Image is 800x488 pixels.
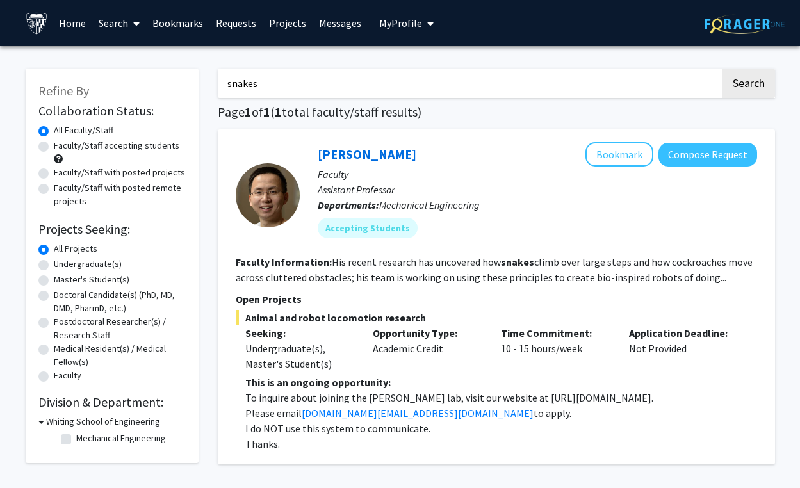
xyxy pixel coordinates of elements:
[491,325,619,371] div: 10 - 15 hours/week
[92,1,146,45] a: Search
[54,257,122,271] label: Undergraduate(s)
[54,369,81,382] label: Faculty
[501,325,610,341] p: Time Commitment:
[236,256,332,268] b: Faculty Information:
[245,104,252,120] span: 1
[209,1,263,45] a: Requests
[53,1,92,45] a: Home
[76,432,166,445] label: Mechanical Engineering
[379,17,422,29] span: My Profile
[54,242,97,256] label: All Projects
[501,256,534,268] b: snakes
[38,83,89,99] span: Refine By
[236,291,757,307] p: Open Projects
[275,104,282,120] span: 1
[245,390,757,405] p: To inquire about joining the [PERSON_NAME] lab, visit our website at [URL][DOMAIN_NAME].
[318,146,416,162] a: [PERSON_NAME]
[54,166,185,179] label: Faculty/Staff with posted projects
[313,1,368,45] a: Messages
[54,124,113,137] label: All Faculty/Staff
[302,407,534,419] a: [DOMAIN_NAME][EMAIL_ADDRESS][DOMAIN_NAME]
[218,69,721,98] input: Search Keywords
[26,12,48,35] img: Johns Hopkins University Logo
[54,342,186,369] label: Medical Resident(s) / Medical Fellow(s)
[46,415,160,428] h3: Whiting School of Engineering
[373,325,482,341] p: Opportunity Type:
[10,430,54,478] iframe: Chat
[658,143,757,167] button: Compose Request to Chen Li
[54,139,179,152] label: Faculty/Staff accepting students
[38,222,186,237] h2: Projects Seeking:
[54,181,186,208] label: Faculty/Staff with posted remote projects
[245,436,757,451] p: Thanks.
[245,421,757,436] p: I do NOT use this system to communicate.
[318,199,379,211] b: Departments:
[629,325,738,341] p: Application Deadline:
[245,405,757,421] p: Please email to apply.
[619,325,747,371] div: Not Provided
[54,273,129,286] label: Master's Student(s)
[263,104,270,120] span: 1
[245,341,354,371] div: Undergraduate(s), Master's Student(s)
[146,1,209,45] a: Bookmarks
[54,315,186,342] label: Postdoctoral Researcher(s) / Research Staff
[245,325,354,341] p: Seeking:
[263,1,313,45] a: Projects
[236,256,753,284] fg-read-more: His recent research has uncovered how climb over large steps and how cockroaches move across clut...
[722,69,775,98] button: Search
[38,103,186,118] h2: Collaboration Status:
[236,310,757,325] span: Animal and robot locomotion research
[379,199,480,211] span: Mechanical Engineering
[54,288,186,315] label: Doctoral Candidate(s) (PhD, MD, DMD, PharmD, etc.)
[318,182,757,197] p: Assistant Professor
[318,167,757,182] p: Faculty
[218,104,775,120] h1: Page of ( total faculty/staff results)
[585,142,653,167] button: Add Chen Li to Bookmarks
[705,14,785,34] img: ForagerOne Logo
[363,325,491,371] div: Academic Credit
[38,394,186,410] h2: Division & Department:
[245,376,391,389] u: This is an ongoing opportunity:
[318,218,418,238] mat-chip: Accepting Students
